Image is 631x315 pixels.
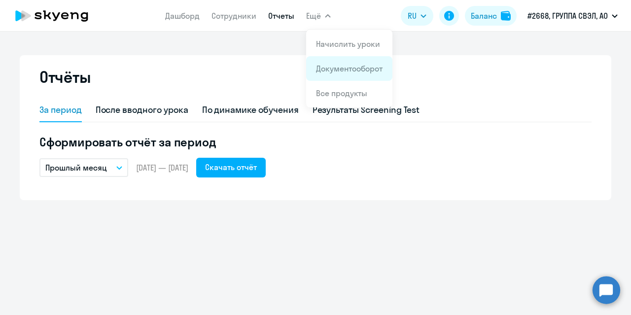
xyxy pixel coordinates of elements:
h5: Сформировать отчёт за период [39,134,592,150]
span: RU [408,10,417,22]
button: Ещё [306,6,331,26]
a: Все продукты [316,88,367,98]
div: После вводного урока [96,104,188,116]
a: Сотрудники [211,11,256,21]
a: Отчеты [268,11,294,21]
img: balance [501,11,511,21]
p: #2668, ГРУППА СВЭЛ, АО [527,10,608,22]
button: Балансbalance [465,6,517,26]
span: [DATE] — [DATE] [136,162,188,173]
a: Документооборот [316,64,383,73]
div: Баланс [471,10,497,22]
button: Прошлый месяц [39,158,128,177]
p: Прошлый месяц [45,162,107,174]
div: По динамике обучения [202,104,299,116]
a: Дашборд [165,11,200,21]
div: За период [39,104,82,116]
a: Начислить уроки [316,39,380,49]
div: Результаты Screening Test [313,104,420,116]
button: RU [401,6,433,26]
button: Скачать отчёт [196,158,266,177]
button: #2668, ГРУППА СВЭЛ, АО [523,4,623,28]
span: Ещё [306,10,321,22]
h2: Отчёты [39,67,91,87]
div: Скачать отчёт [205,161,257,173]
